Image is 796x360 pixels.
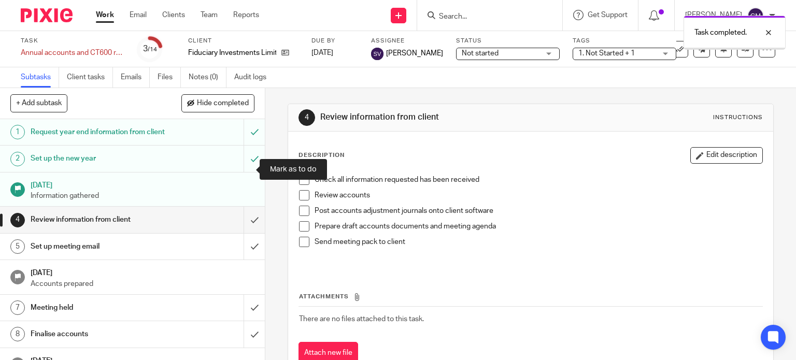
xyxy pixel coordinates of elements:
label: Due by [311,37,358,45]
a: Notes (0) [189,67,226,88]
p: Accounts prepared [31,279,254,289]
label: Assignee [371,37,443,45]
h1: Set up meeting email [31,239,166,254]
div: 7 [10,300,25,315]
div: 8 [10,327,25,341]
a: Email [130,10,147,20]
p: Fiduciary Investments Limited [188,48,276,58]
span: Hide completed [197,99,249,108]
button: + Add subtask [10,94,67,112]
span: 1. Not Started + 1 [578,50,635,57]
h1: [DATE] [31,265,254,278]
div: Annual accounts and CT600 return [21,48,124,58]
p: Post accounts adjustment journals onto client software [315,206,763,216]
a: Work [96,10,114,20]
a: Emails [121,67,150,88]
h1: [DATE] [31,178,254,191]
div: 2 [10,152,25,166]
a: Clients [162,10,185,20]
p: Information gathered [31,191,254,201]
div: Instructions [713,113,763,122]
p: Description [298,151,345,160]
small: /14 [148,47,157,52]
a: Team [201,10,218,20]
span: Attachments [299,294,349,299]
a: Subtasks [21,67,59,88]
label: Client [188,37,298,45]
h1: Review information from client [31,212,166,227]
a: Files [158,67,181,88]
p: Check all information requested has been received [315,175,763,185]
p: Send meeting pack to client [315,237,763,247]
div: 3 [143,43,157,55]
span: Not started [462,50,499,57]
button: Hide completed [181,94,254,112]
label: Task [21,37,124,45]
button: Edit description [690,147,763,164]
h1: Review information from client [320,112,552,123]
h1: Meeting held [31,300,166,315]
span: [PERSON_NAME] [386,48,443,59]
div: 5 [10,239,25,254]
div: 4 [10,213,25,227]
a: Reports [233,10,259,20]
p: Task completed. [694,27,747,38]
h1: Finalise accounts [31,326,166,342]
a: Client tasks [67,67,113,88]
img: svg%3E [371,48,383,60]
h1: Request year end information from client [31,124,166,140]
img: Pixie [21,8,73,22]
img: svg%3E [747,7,764,24]
p: Review accounts [315,190,763,200]
div: 1 [10,125,25,139]
p: Prepare draft accounts documents and meeting agenda [315,221,763,232]
span: [DATE] [311,49,333,56]
a: Audit logs [234,67,274,88]
div: 4 [298,109,315,126]
h1: Set up the new year [31,151,166,166]
span: There are no files attached to this task. [299,315,424,323]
